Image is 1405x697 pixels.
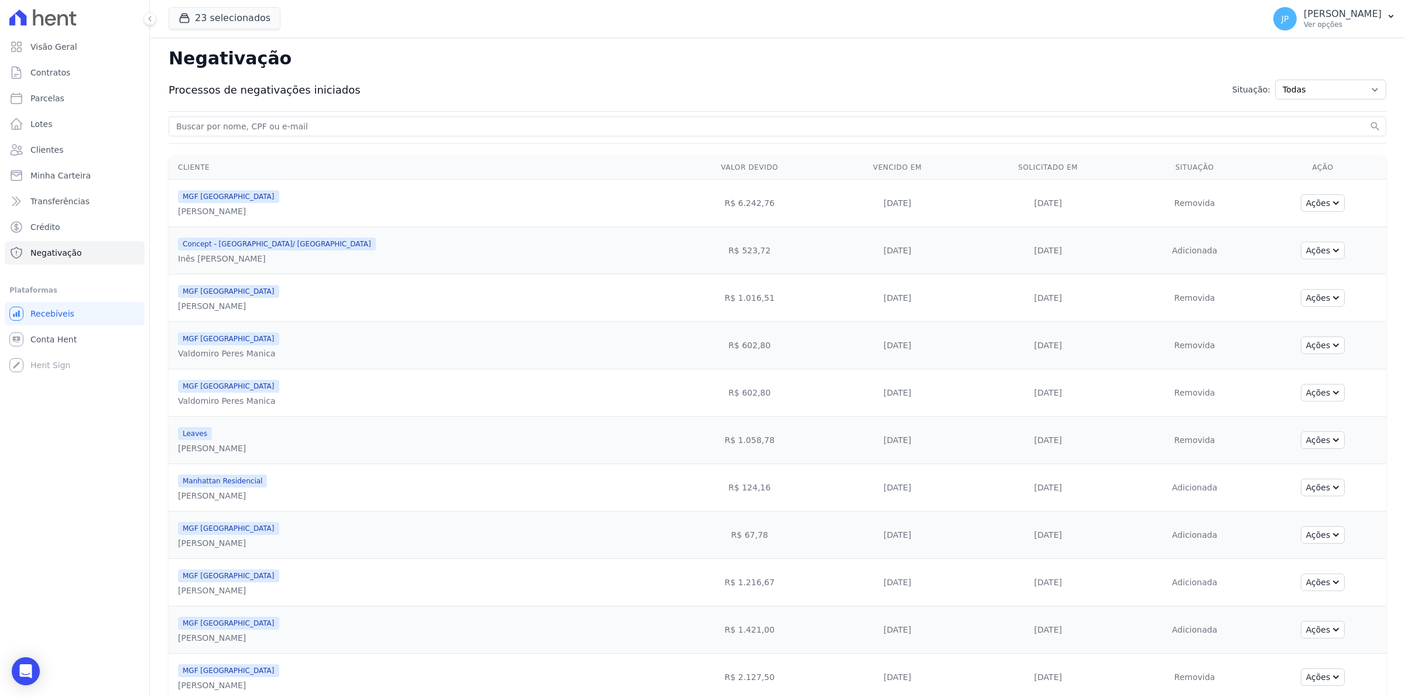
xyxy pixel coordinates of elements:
span: MGF [GEOGRAPHIC_DATA] [178,190,279,203]
a: Parcelas [5,87,145,110]
span: MGF [GEOGRAPHIC_DATA] [178,332,279,345]
div: [PERSON_NAME] [178,679,279,691]
span: MGF [GEOGRAPHIC_DATA] [178,664,279,677]
td: Adicionada [1130,559,1259,606]
div: [PERSON_NAME] [178,490,267,502]
button: Ações [1301,479,1345,496]
a: Visão Geral [5,35,145,59]
th: Cliente [169,156,670,180]
span: Transferências [30,195,90,207]
td: [DATE] [828,559,966,606]
span: Visão Geral [30,41,77,53]
span: Leaves [178,427,212,440]
td: [DATE] [966,559,1130,606]
td: [DATE] [966,180,1130,227]
div: [PERSON_NAME] [178,537,279,549]
a: Transferências [5,190,145,213]
td: [DATE] [966,274,1130,322]
div: Valdomiro Peres Manica [178,348,279,359]
a: Conta Hent [5,328,145,351]
button: Ações [1301,384,1345,401]
span: Lotes [30,118,53,130]
div: [PERSON_NAME] [178,300,279,312]
td: Removida [1130,417,1259,464]
span: Conta Hent [30,334,77,345]
button: Ações [1301,526,1345,544]
td: Adicionada [1130,227,1259,274]
th: Valor devido [670,156,828,180]
td: [DATE] [828,464,966,511]
span: MGF [GEOGRAPHIC_DATA] [178,522,279,535]
a: Clientes [5,138,145,162]
span: Negativação [30,247,82,259]
button: search [1369,121,1381,132]
td: [DATE] [966,227,1130,274]
td: [DATE] [966,322,1130,369]
button: Ações [1301,668,1345,686]
td: Removida [1130,180,1259,227]
td: Removida [1130,274,1259,322]
span: Crédito [30,221,60,233]
span: Manhattan Residencial [178,475,267,487]
td: [DATE] [966,417,1130,464]
span: MGF [GEOGRAPHIC_DATA] [178,380,279,393]
td: Adicionada [1130,606,1259,654]
a: Negativação [5,241,145,265]
button: 23 selecionados [169,7,280,29]
td: Adicionada [1130,464,1259,511]
div: Inês [PERSON_NAME] [178,253,376,265]
button: Ações [1301,621,1345,638]
td: [DATE] [828,227,966,274]
a: Contratos [5,61,145,84]
a: Recebíveis [5,302,145,325]
span: JP [1281,15,1289,23]
td: [DATE] [828,369,966,417]
td: R$ 1.216,67 [670,559,828,606]
span: Parcelas [30,92,64,104]
div: [PERSON_NAME] [178,585,279,596]
div: Plataformas [9,283,140,297]
td: R$ 6.242,76 [670,180,828,227]
td: [DATE] [828,511,966,559]
td: R$ 602,80 [670,369,828,417]
td: [DATE] [966,369,1130,417]
td: R$ 1.421,00 [670,606,828,654]
span: MGF [GEOGRAPHIC_DATA] [178,617,279,630]
td: [DATE] [828,180,966,227]
td: [DATE] [828,274,966,322]
span: Concept - [GEOGRAPHIC_DATA]/ [GEOGRAPHIC_DATA] [178,238,376,250]
span: MGF [GEOGRAPHIC_DATA] [178,569,279,582]
p: [PERSON_NAME] [1304,8,1382,20]
a: Crédito [5,215,145,239]
button: Ações [1301,431,1345,449]
td: [DATE] [966,464,1130,511]
div: Valdomiro Peres Manica [178,395,279,407]
div: Open Intercom Messenger [12,657,40,685]
button: Ações [1301,242,1345,259]
span: Minha Carteira [30,170,91,181]
td: Removida [1130,369,1259,417]
span: Processos de negativações iniciados [169,82,361,98]
span: Situação: [1232,84,1270,96]
td: [DATE] [828,417,966,464]
td: R$ 1.016,51 [670,274,828,322]
th: Ação [1259,156,1386,180]
button: Ações [1301,194,1345,212]
span: Recebíveis [30,308,74,320]
span: Contratos [30,67,70,78]
div: [PERSON_NAME] [178,442,246,454]
input: Buscar por nome, CPF ou e-mail [174,119,1367,133]
a: Minha Carteira [5,164,145,187]
span: Clientes [30,144,63,156]
div: [PERSON_NAME] [178,632,279,644]
td: Removida [1130,322,1259,369]
td: R$ 67,78 [670,511,828,559]
a: Lotes [5,112,145,136]
th: Vencido em [828,156,966,180]
button: JP [PERSON_NAME] Ver opções [1264,2,1405,35]
th: Situação [1130,156,1259,180]
button: Ações [1301,289,1345,307]
td: [DATE] [966,511,1130,559]
td: [DATE] [966,606,1130,654]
